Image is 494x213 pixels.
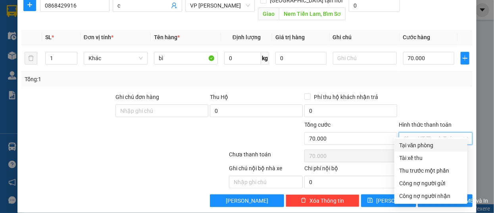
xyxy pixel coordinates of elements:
[461,55,469,61] span: plus
[279,8,346,20] input: Dọc đường
[88,52,143,64] span: Khác
[226,196,268,205] span: [PERSON_NAME]
[394,190,467,202] div: Cước gửi hàng sẽ được ghi vào công nợ của người nhận
[399,154,463,162] div: Tài xế thu
[309,196,344,205] span: Xóa Thông tin
[376,196,419,205] span: [PERSON_NAME]
[399,122,452,128] label: Hình thức thanh toán
[275,34,305,40] span: Giá trị hàng
[275,52,327,65] input: 0
[154,34,180,40] span: Tên hàng
[418,194,473,207] button: printer[PERSON_NAME] và In
[45,34,52,40] span: SL
[361,194,416,207] button: save[PERSON_NAME]
[301,198,306,204] span: delete
[229,164,303,176] div: Ghi chú nội bộ nhà xe
[233,34,261,40] span: Định lượng
[333,52,397,65] input: Ghi Chú
[25,52,37,65] button: delete
[367,198,373,204] span: save
[229,176,303,188] input: Nhập ghi chú
[228,150,304,164] div: Chưa thanh toán
[304,122,331,128] span: Tổng cước
[399,166,463,175] div: Thu trước một phần
[399,192,463,200] div: Công nợ người nhận
[286,194,359,207] button: deleteXóa Thông tin
[261,52,269,65] span: kg
[171,2,177,9] span: user-add
[399,141,463,150] div: Tại văn phòng
[403,34,431,40] span: Cước hàng
[25,75,192,84] div: Tổng: 1
[461,52,470,65] button: plus
[304,164,397,176] div: Chi phí nội bộ
[210,194,284,207] button: [PERSON_NAME]
[115,105,208,117] input: Ghi chú đơn hàng
[311,93,381,101] span: Phí thu hộ khách nhận trả
[258,8,279,20] span: Giao
[210,94,228,100] span: Thu Hộ
[394,177,467,190] div: Cước gửi hàng sẽ được ghi vào công nợ của người gửi
[154,52,218,65] input: VD: Bàn, Ghế
[330,30,400,45] th: Ghi chú
[115,94,159,100] label: Ghi chú đơn hàng
[24,2,36,8] span: plus
[84,34,113,40] span: Đơn vị tính
[399,179,463,188] div: Công nợ người gửi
